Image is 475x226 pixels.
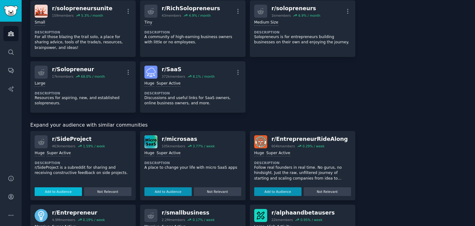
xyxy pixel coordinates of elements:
[156,150,181,156] div: Super Active
[30,0,136,57] a: solopreneursuniter/solopreneursunite159members5.3% / monthSmallDescriptionFor all those blazing t...
[35,20,45,26] div: Small
[144,150,154,156] div: Huge
[144,187,192,196] button: Add to Audience
[272,144,295,148] div: 604k members
[254,161,351,165] dt: Description
[35,165,131,176] p: r/SideProject is a subreddit for sharing and receiving constructive feedback on side projects.
[162,209,215,217] div: r/ smallbusiness
[254,135,267,148] img: EntrepreneurRideAlong
[302,144,324,148] div: 0.29 % / week
[144,135,157,148] img: microsaas
[272,5,320,12] div: r/ solopreneurs
[162,66,215,73] div: r/ SaaS
[254,20,278,26] div: Medium Size
[193,144,215,148] div: 3.77 % / week
[144,161,241,165] dt: Description
[194,187,241,196] button: Not Relevant
[35,81,45,87] div: Large
[254,150,264,156] div: Huge
[162,218,185,222] div: 2.2M members
[144,91,241,95] dt: Description
[30,121,148,129] span: Expand your audience with similar communities
[144,34,241,45] p: A community of high-earning business owners with little or no employees.
[52,13,74,18] div: 159 members
[162,135,215,143] div: r/ microsaas
[47,150,71,156] div: Super Active
[35,34,131,51] p: For all those blazing the trail solo, a place for sharing advice, tools of the trade/s, resources...
[162,74,185,79] div: 372k members
[300,218,322,222] div: 0.95 % / week
[140,0,246,57] a: r/RichSolopreneurs43members4.9% / monthTinyDescriptionA community of high-earning business owners...
[35,95,131,106] p: Resources for aspiring, new, and established solopreneurs.
[81,13,103,18] div: 5.3 % / month
[52,66,105,73] div: r/ Solopreneur
[162,144,185,148] div: 105k members
[52,5,113,12] div: r/ solopreneursunite
[189,13,211,18] div: 4.9 % / month
[254,30,351,34] dt: Description
[250,0,355,57] a: r/solopreneurs1kmembers6.9% / monthMedium SizeDescriptionSolopreneurs is for entrepreneurs buildi...
[272,135,348,143] div: r/ EntrepreneurRideAlong
[35,150,45,156] div: Huge
[81,74,105,79] div: 68.0 % / month
[254,34,351,45] p: Solopreneurs is for entrepreneurs building businesses on their own and enjoying the journey.
[162,13,181,18] div: 43 members
[144,20,152,26] div: Tiny
[35,209,48,222] img: Entrepreneur
[35,187,82,196] button: Add to Audience
[52,144,75,148] div: 463k members
[272,13,291,18] div: 1k members
[254,209,267,222] img: alphaandbetausers
[83,218,105,222] div: 0.19 % / week
[52,218,75,222] div: 4.9M members
[144,66,157,79] img: SaaS
[144,30,241,34] dt: Description
[52,209,105,217] div: r/ Entrepreneur
[272,218,293,222] div: 22k members
[35,91,131,95] dt: Description
[140,61,246,113] a: SaaSr/SaaS372kmembers8.1% / monthHugeSuper ActiveDescriptionDiscussions and useful links for SaaS...
[304,187,351,196] button: Not Relevant
[4,6,18,16] img: GummySearch logo
[35,161,131,165] dt: Description
[83,144,105,148] div: 1.59 % / week
[144,81,154,87] div: Huge
[144,95,241,106] p: Discussions and useful links for SaaS owners, online business owners, and more.
[266,150,290,156] div: Super Active
[156,81,181,87] div: Super Active
[52,135,105,143] div: r/ SideProject
[162,5,220,12] div: r/ RichSolopreneurs
[193,74,215,79] div: 8.1 % / month
[298,13,320,18] div: 6.9 % / month
[35,30,131,34] dt: Description
[52,74,73,79] div: 17k members
[272,209,335,217] div: r/ alphaandbetausers
[254,187,302,196] button: Add to Audience
[193,218,215,222] div: 0.17 % / week
[144,165,241,171] p: A place to change your life with micro SaaS apps
[84,187,131,196] button: Not Relevant
[35,5,48,18] img: solopreneursunite
[30,61,136,113] a: r/Solopreneur17kmembers68.0% / monthLargeDescriptionResources for aspiring, new, and established ...
[254,165,351,181] p: Follow real founders in real time. No gurus, no hindsight. Just the raw, unfiltered journey of st...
